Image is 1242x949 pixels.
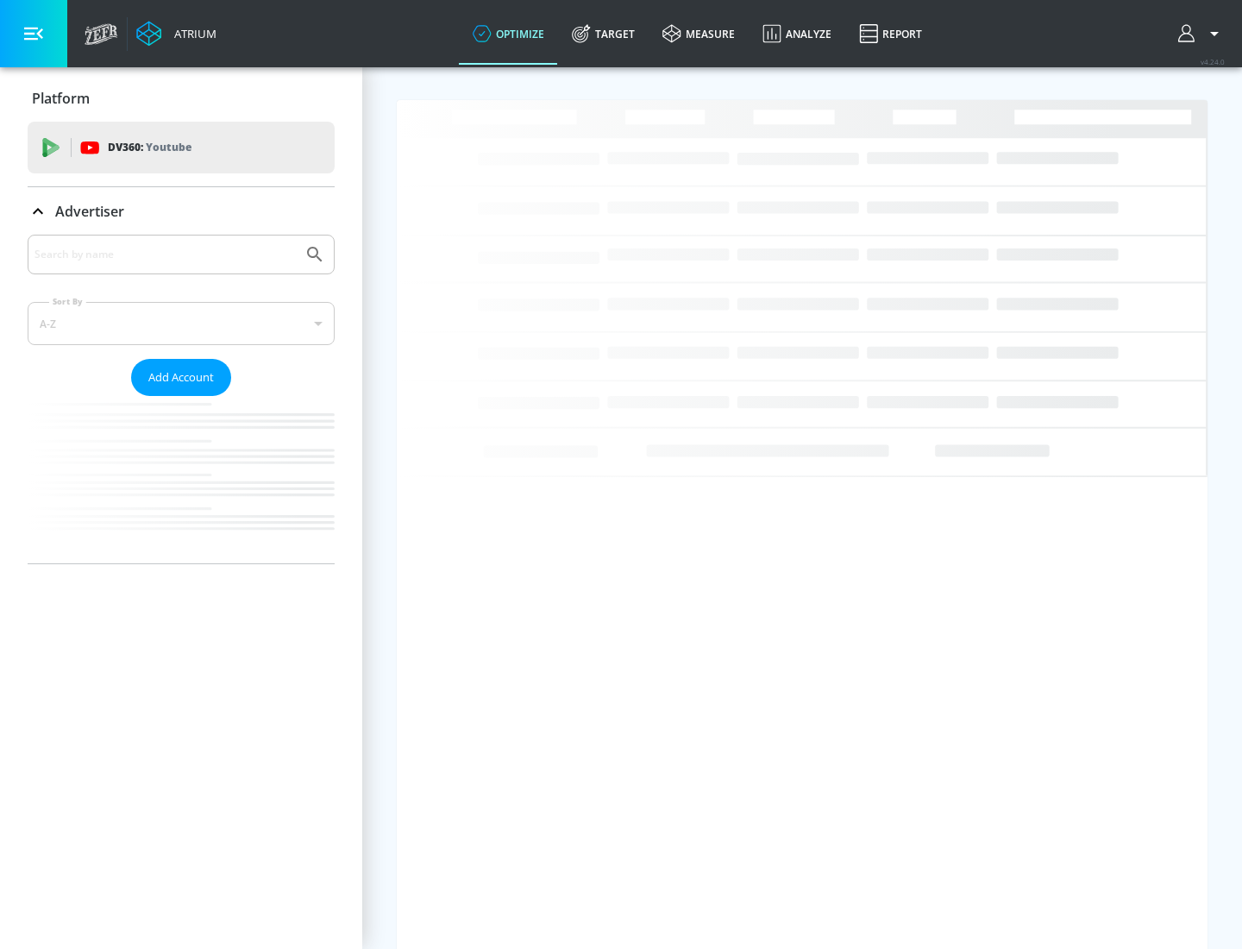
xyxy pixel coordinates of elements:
div: Advertiser [28,187,335,236]
div: Atrium [167,26,216,41]
label: Sort By [49,296,86,307]
div: Platform [28,74,335,123]
p: Youtube [146,138,191,156]
p: Platform [32,89,90,108]
a: Target [558,3,649,65]
button: Add Account [131,359,231,396]
a: optimize [459,3,558,65]
div: A-Z [28,302,335,345]
div: Advertiser [28,235,335,563]
p: Advertiser [55,202,124,221]
a: measure [649,3,749,65]
a: Atrium [136,21,216,47]
p: DV360: [108,138,191,157]
a: Report [845,3,936,65]
a: Analyze [749,3,845,65]
span: Add Account [148,368,214,387]
nav: list of Advertiser [28,396,335,563]
input: Search by name [34,243,296,266]
div: DV360: Youtube [28,122,335,173]
span: v 4.24.0 [1201,57,1225,66]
